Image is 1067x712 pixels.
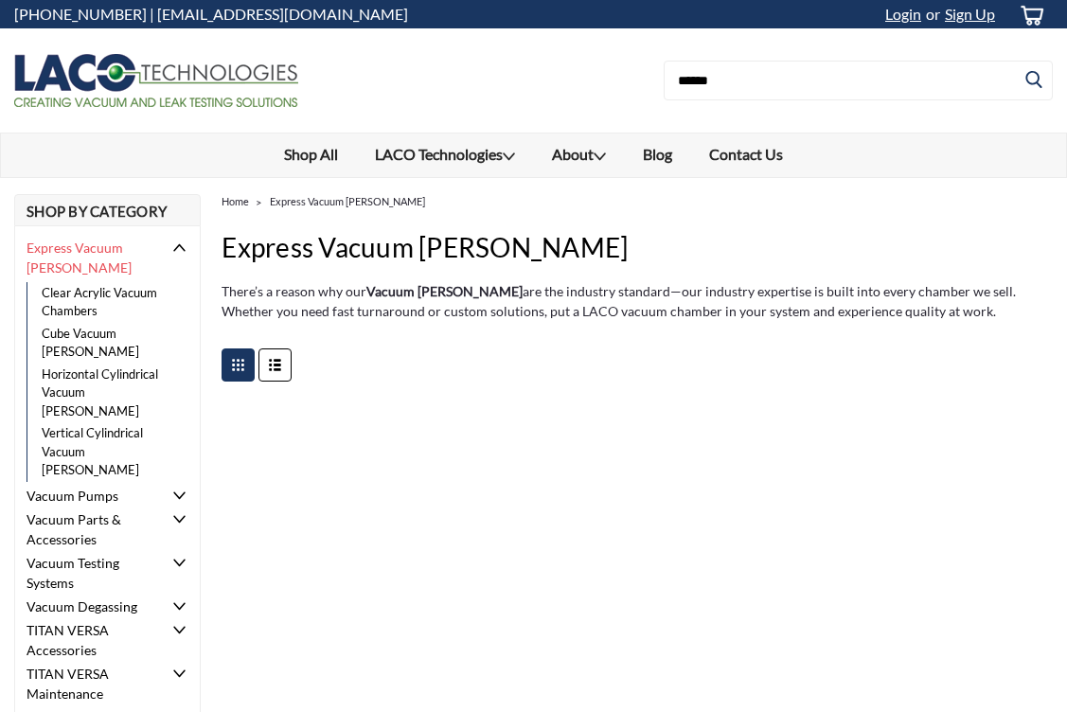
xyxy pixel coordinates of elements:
[27,364,184,423] a: Horizontal Cylindrical Vacuum [PERSON_NAME]
[222,195,249,207] a: Home
[14,194,201,226] h2: Shop By Category
[357,133,534,177] a: LACO Technologies
[27,323,184,364] a: Cube Vacuum [PERSON_NAME]
[27,282,184,323] a: Clear Acrylic Vacuum Chambers
[222,281,1053,321] p: There’s a reason why our are the industry standard—our industry expertise is built into every cha...
[534,133,625,177] a: About
[27,422,184,482] a: Vertical Cylindrical Vacuum [PERSON_NAME]
[625,133,691,175] a: Blog
[15,507,172,551] a: Vacuum Parts & Accessories
[14,54,298,107] img: LACO Technologies
[258,348,292,382] a: Toggle List View
[366,283,523,299] strong: Vacuum [PERSON_NAME]
[270,195,425,207] a: Express Vacuum [PERSON_NAME]
[266,133,357,175] a: Shop All
[15,595,172,618] a: Vacuum Degassing
[15,662,172,705] a: TITAN VERSA Maintenance
[15,236,172,279] a: Express Vacuum [PERSON_NAME]
[222,227,1053,267] h1: Express Vacuum [PERSON_NAME]
[15,551,172,595] a: Vacuum Testing Systems
[15,484,172,507] a: Vacuum Pumps
[691,133,802,175] a: Contact Us
[222,348,255,382] a: Toggle Grid View
[1005,1,1053,28] a: cart-preview-dropdown
[921,5,940,23] span: or
[15,618,172,662] a: TITAN VERSA Accessories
